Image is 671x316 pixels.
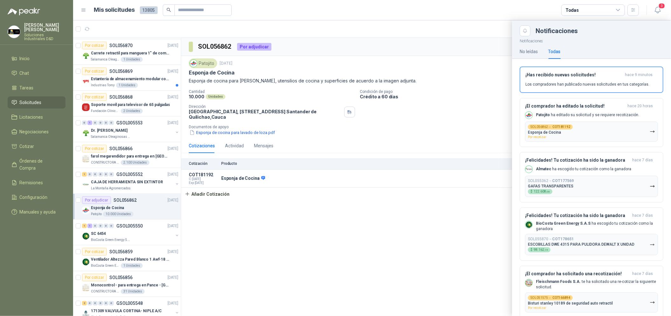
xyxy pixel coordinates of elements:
span: Inicio [20,55,30,62]
div: Todas [565,7,579,14]
p: ESCOBILLAS DWE 4315 PARA PULIDORA DEWALT X UNIDAD [528,242,634,247]
span: 3 [658,3,665,9]
p: Bisturi stanley 10189 de seguridad auto retractil [528,301,613,305]
img: Company Logo [8,26,20,38]
span: Órdenes de Compra [20,158,59,172]
div: $ [528,247,551,252]
span: Cotizar [20,143,34,150]
a: Cotizar [8,140,65,152]
p: ha escogido tu cotización como la ganadora [536,221,658,232]
button: SOL051575→COT166894Bisturi stanley 10189 de seguridad auto retractilPor recotizar [525,292,658,312]
p: Los compradores han publicado nuevas solicitudes en tus categorías. [525,81,649,87]
h3: ¡Has recibido nuevas solicitudes! [525,72,622,78]
div: SOL051575 → [528,295,573,300]
a: Solicitudes [8,96,65,109]
span: Licitaciones [20,114,43,121]
p: [PERSON_NAME] [PERSON_NAME] [24,23,65,32]
div: Notificaciones [536,28,663,34]
p: Soluciones Industriales D&D [24,33,65,41]
b: COT166894 [552,296,570,299]
div: SOL056862 → [528,124,573,130]
p: ha editado su solicitud y se requiere recotización. [536,112,639,118]
button: SOL056862→COT181192Esponja de CocinaPor recotizar [525,122,658,142]
span: hace 7 días [632,271,653,277]
a: Configuración [8,191,65,203]
p: SOL055362 → [528,179,574,183]
p: Esponja de Cocina [528,130,561,135]
span: 13805 [140,6,158,14]
b: Fleischmann Foods S.A. [536,279,581,284]
img: Company Logo [525,166,532,173]
button: ¡El comprador ha editado la solicitud!hace 20 horas Company LogoPatojito ha editado su solicitud ... [520,98,663,147]
span: Tareas [20,84,34,91]
a: Manuales y ayuda [8,206,65,218]
span: Manuales y ayuda [20,208,56,215]
a: Inicio [8,53,65,65]
div: $ [528,189,552,194]
h3: ¡Felicidades! Tu cotización ha sido la ganadora [525,158,630,163]
span: ,08 [546,190,550,193]
span: Chat [20,70,29,77]
p: Notificaciones [512,36,671,44]
span: Por recotizar [528,135,546,139]
div: Todas [548,48,560,55]
b: Patojito [536,113,550,117]
p: SOL055870 → [528,237,574,242]
img: Company Logo [525,279,532,286]
p: ha escogido tu cotización como la ganadora [536,166,631,172]
a: Licitaciones [8,111,65,123]
img: Logo peakr [8,8,40,15]
span: Solicitudes [20,99,42,106]
a: Órdenes de Compra [8,155,65,174]
button: ¡Felicidades! Tu cotización ha sido la ganadorahace 7 días Company LogoAlmatec ha escogido tu cot... [520,152,663,202]
span: Por recotizar [528,306,546,310]
h3: ¡Felicidades! Tu cotización ha sido la ganadora [525,213,630,218]
h1: Mis solicitudes [94,5,135,15]
b: COT177569 [552,179,574,183]
a: Negociaciones [8,126,65,138]
span: Configuración [20,194,48,201]
p: GAFAS TRANSPARENTES [528,184,573,188]
h3: ¡El comprador ha solicitado una recotización! [525,271,630,277]
img: Company Logo [525,221,532,228]
div: No leídas [520,48,538,55]
a: Tareas [8,82,65,94]
h3: ¡El comprador ha editado la solicitud! [525,103,625,109]
a: Remisiones [8,177,65,189]
span: 122.608 [534,190,550,193]
span: hace 7 días [632,158,653,163]
b: COT181192 [552,125,570,129]
span: Remisiones [20,179,43,186]
img: Company Logo [525,112,532,119]
button: 3 [652,4,663,16]
span: hace 9 minutos [625,72,653,78]
button: ¡Has recibido nuevas solicitudes!hace 9 minutos Los compradores han publicado nuevas solicitudes ... [520,67,663,93]
button: Close [520,25,531,36]
b: COT178651 [552,237,574,241]
b: Almatec [536,167,551,171]
button: SOL055362→COT177569GAFAS TRANSPARENTES$122.608,08 [525,176,658,197]
span: hace 7 días [632,213,653,218]
a: Chat [8,67,65,79]
button: ¡Felicidades! Tu cotización ha sido la ganadorahace 7 días Company LogoBioCosta Green Energy S.A.... [520,207,663,261]
span: search [167,8,171,12]
b: BioCosta Green Energy S.A.S [536,221,591,226]
span: hace 20 horas [627,103,653,109]
p: te ha solicitado una re-cotizar la siguiente solicitud. [536,279,658,290]
span: ,15 [544,249,548,251]
span: 98.162 [534,248,548,251]
span: Negociaciones [20,128,49,135]
button: SOL055870→COT178651ESCOBILLAS DWE 4315 PARA PULIDORA DEWALT X UNIDAD$98.162,15 [525,234,658,255]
